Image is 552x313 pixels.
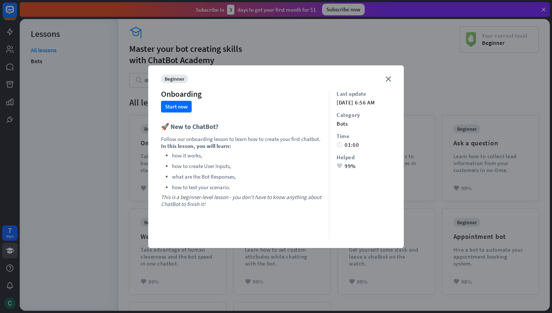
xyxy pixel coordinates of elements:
[161,101,192,112] button: Start now
[161,89,202,99] div: Onboarding
[337,141,391,148] div: 01:00
[386,76,391,82] i: close
[337,133,391,140] div: Time
[172,162,322,171] li: how to create User Inputs,
[337,90,391,97] div: Last update
[6,3,28,25] button: Open LiveChat chat widget
[161,122,322,132] h3: 🚀 New to ChatBot?
[337,163,342,169] i: heart
[337,163,391,169] div: 99%
[161,142,231,149] b: In this lesson, you will learn:
[337,120,391,127] div: bots
[337,99,391,106] div: [DATE] 6:56 AM
[172,183,322,192] li: how to test your scenario.
[172,151,322,160] li: how it works,
[337,142,342,148] i: time
[161,135,322,142] p: Follow our onboarding lesson to learn how to create your first chatbot.
[337,154,391,161] div: Helped
[172,172,322,181] li: what are the Bot Responses,
[161,75,188,83] div: beginner
[337,111,391,118] div: Category
[161,194,321,207] i: This is a beginner-level lesson - you don't have to know anything about ChatBot to finish it!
